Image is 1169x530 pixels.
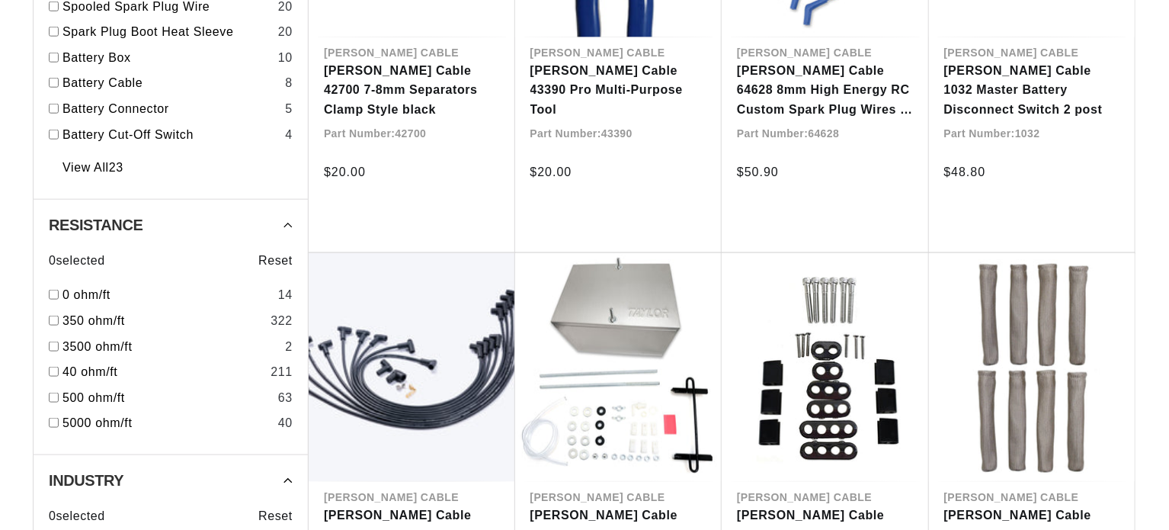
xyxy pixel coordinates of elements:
[49,217,143,233] span: Resistance
[258,506,293,526] span: Reset
[62,311,264,331] a: 350 ohm/ft
[285,73,293,93] div: 8
[278,388,293,408] div: 63
[49,473,123,488] span: Industry
[285,337,293,357] div: 2
[62,48,272,68] a: Battery Box
[944,61,1120,120] a: [PERSON_NAME] Cable 1032 Master Battery Disconnect Switch 2 post
[62,362,264,382] a: 40 ohm/ft
[278,22,293,42] div: 20
[49,251,105,271] span: 0 selected
[278,285,293,305] div: 14
[62,337,279,357] a: 3500 ohm/ft
[49,506,105,526] span: 0 selected
[62,73,279,93] a: Battery Cable
[62,285,272,305] a: 0 ohm/ft
[285,99,293,119] div: 5
[271,362,293,382] div: 211
[258,251,293,271] span: Reset
[285,125,293,145] div: 4
[530,61,707,120] a: [PERSON_NAME] Cable 43390 Pro Multi-Purpose Tool
[62,413,272,433] a: 5000 ohm/ft
[324,61,500,120] a: [PERSON_NAME] Cable 42700 7-8mm Separators Clamp Style black
[271,311,293,331] div: 322
[62,158,123,178] a: View All 23
[278,48,293,68] div: 10
[737,61,914,120] a: [PERSON_NAME] Cable 64628 8mm High Energy RC Custom Spark Plug Wires 8 cyl blue
[278,413,293,433] div: 40
[62,22,272,42] a: Spark Plug Boot Heat Sleeve
[62,388,272,408] a: 500 ohm/ft
[62,99,279,119] a: Battery Connector
[62,125,279,145] a: Battery Cut-Off Switch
